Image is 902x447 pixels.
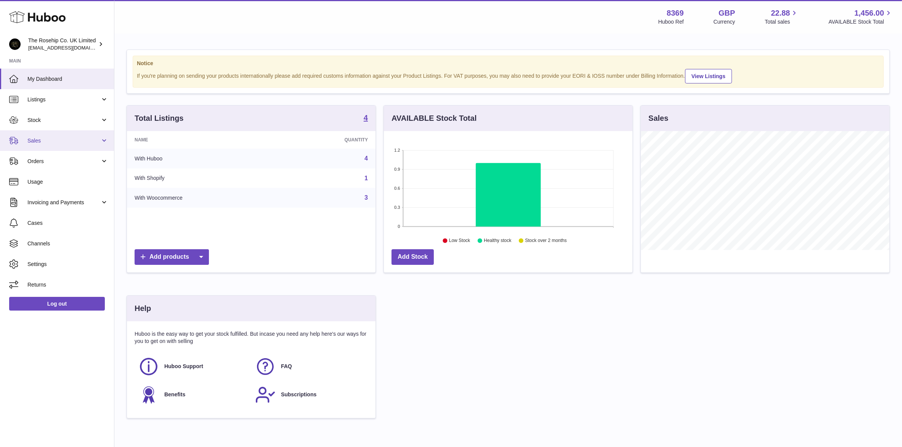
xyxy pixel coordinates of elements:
[127,168,281,188] td: With Shopify
[281,363,292,370] span: FAQ
[828,8,893,26] a: 1,456.00 AVAILABLE Stock Total
[135,113,184,123] h3: Total Listings
[137,60,880,67] strong: Notice
[449,238,470,244] text: Low Stock
[398,224,400,229] text: 0
[255,385,364,405] a: Subscriptions
[27,240,108,247] span: Channels
[27,75,108,83] span: My Dashboard
[394,148,400,152] text: 1.2
[27,178,108,186] span: Usage
[392,113,477,123] h3: AVAILABLE Stock Total
[484,238,512,244] text: Healthy stock
[127,188,281,208] td: With Woocommerce
[27,137,100,144] span: Sales
[164,363,203,370] span: Huboo Support
[164,391,185,398] span: Benefits
[658,18,684,26] div: Huboo Ref
[364,114,368,123] a: 4
[648,113,668,123] h3: Sales
[719,8,735,18] strong: GBP
[135,330,368,345] p: Huboo is the easy way to get your stock fulfilled. But incase you need any help here's our ways f...
[127,149,281,168] td: With Huboo
[394,205,400,210] text: 0.3
[771,8,790,18] span: 22.88
[9,297,105,311] a: Log out
[392,249,434,265] a: Add Stock
[828,18,893,26] span: AVAILABLE Stock Total
[364,194,368,201] a: 3
[714,18,735,26] div: Currency
[135,303,151,314] h3: Help
[765,18,799,26] span: Total sales
[27,199,100,206] span: Invoicing and Payments
[685,69,732,83] a: View Listings
[854,8,884,18] span: 1,456.00
[135,249,209,265] a: Add products
[667,8,684,18] strong: 8369
[28,45,112,51] span: [EMAIL_ADDRESS][DOMAIN_NAME]
[394,167,400,171] text: 0.9
[27,261,108,268] span: Settings
[364,155,368,162] a: 4
[394,186,400,191] text: 0.6
[127,131,281,149] th: Name
[9,38,21,50] img: sales@eliteequineuk.com
[255,356,364,377] a: FAQ
[27,281,108,288] span: Returns
[27,219,108,227] span: Cases
[364,114,368,122] strong: 4
[138,356,247,377] a: Huboo Support
[281,391,316,398] span: Subscriptions
[765,8,799,26] a: 22.88 Total sales
[28,37,97,51] div: The Rosehip Co. UK Limited
[138,385,247,405] a: Benefits
[137,68,880,83] div: If you're planning on sending your products internationally please add required customs informati...
[525,238,567,244] text: Stock over 2 months
[281,131,376,149] th: Quantity
[364,175,368,181] a: 1
[27,117,100,124] span: Stock
[27,96,100,103] span: Listings
[27,158,100,165] span: Orders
